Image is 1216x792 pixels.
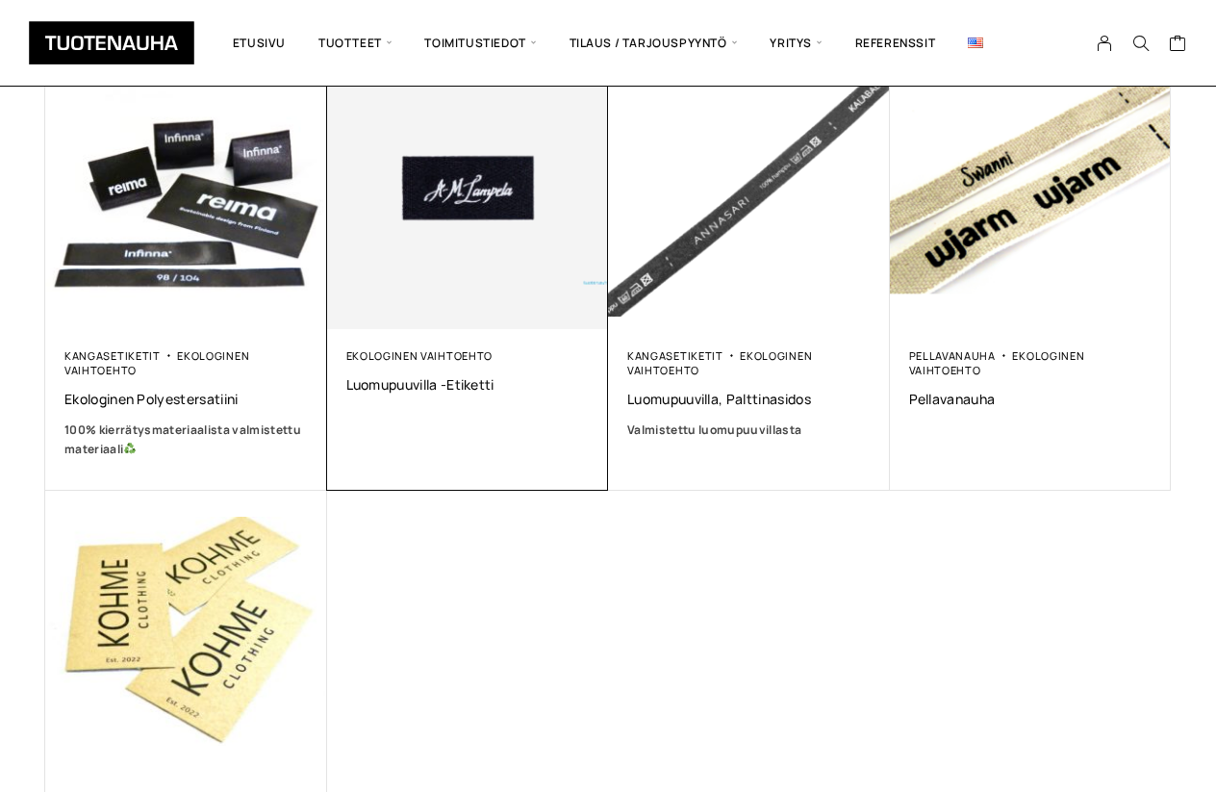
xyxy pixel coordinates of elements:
[839,14,952,71] a: Referenssit
[627,421,871,440] a: Valmistettu luomupuuvillasta
[64,422,301,457] b: 100% kierrätysmateriaalista valmistettu materiaali
[64,390,308,408] a: Ekologinen polyestersatiini
[346,348,493,363] a: Ekologinen vaihtoehto
[909,348,1085,377] a: Ekologinen vaihtoehto
[909,348,996,363] a: Pellavanauha
[968,38,983,48] img: English
[302,14,408,71] span: Tuotteet
[346,375,590,394] a: Luomupuuvilla -etiketti
[909,390,1153,408] a: Pellavanauha
[124,443,136,454] img: ♻️
[1086,35,1124,52] a: My Account
[753,14,838,71] span: Yritys
[64,348,249,377] a: Ekologinen vaihtoehto
[627,348,723,363] a: Kangasetiketit
[29,21,194,64] img: Tuotenauha Oy
[64,348,161,363] a: Kangasetiketit
[216,14,302,71] a: Etusivu
[553,14,754,71] span: Tilaus / Tarjouspyyntö
[408,14,552,71] span: Toimitustiedot
[1123,35,1159,52] button: Search
[627,348,812,377] a: Ekologinen vaihtoehto
[64,421,308,459] a: 100% kierrätysmateriaalista valmistettu materiaali♻️
[627,422,801,438] span: Valmistettu luomupuuvillasta
[627,390,871,408] a: Luomupuuvilla, palttinasidos
[1169,34,1187,57] a: Cart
